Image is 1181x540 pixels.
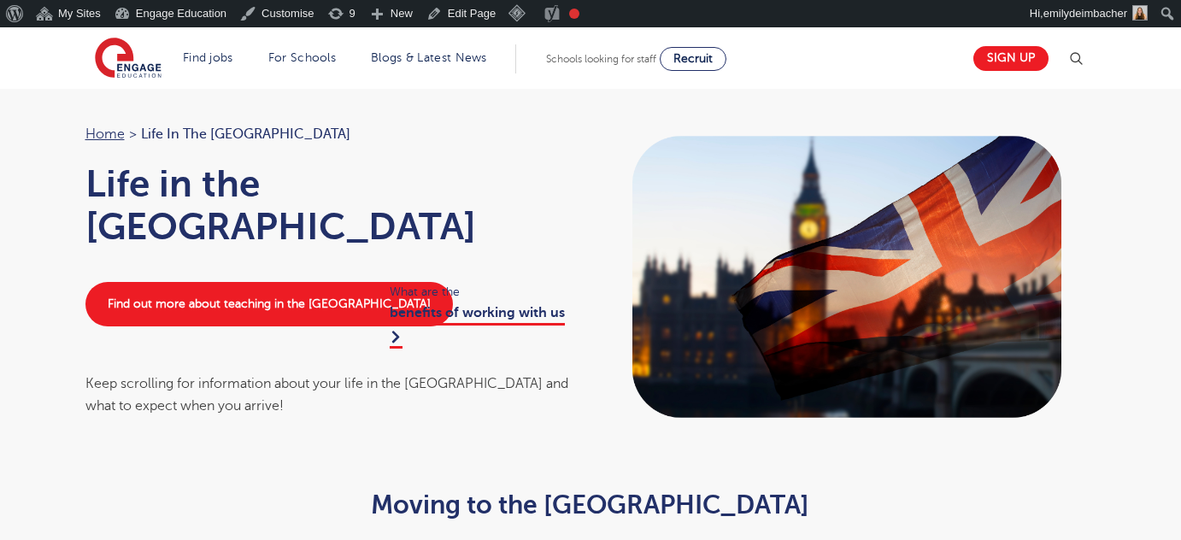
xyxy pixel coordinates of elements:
span: Life in the [GEOGRAPHIC_DATA] [141,123,350,145]
span: What are the [390,282,573,302]
a: Home [85,126,125,142]
span: Schools looking for staff [546,53,656,65]
span: > [129,126,137,142]
h2: Moving to the [GEOGRAPHIC_DATA] [172,490,1010,519]
a: Find jobs [183,51,233,64]
a: benefits of working with us [390,305,565,348]
span: emilydeimbacher [1043,7,1127,20]
h1: Life in the [GEOGRAPHIC_DATA] [85,162,574,248]
nav: breadcrumb [85,123,574,145]
a: Sign up [973,46,1049,71]
a: Blogs & Latest News [371,51,487,64]
a: For Schools [268,51,336,64]
a: Find out more about teaching in the [GEOGRAPHIC_DATA] [85,282,453,326]
div: Keep scrolling for information about your life in the [GEOGRAPHIC_DATA] and what to expect when y... [85,373,574,418]
a: Recruit [660,47,726,71]
img: Engage Education [95,38,162,80]
span: Recruit [673,52,713,65]
div: Focus keyphrase not set [569,9,579,19]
